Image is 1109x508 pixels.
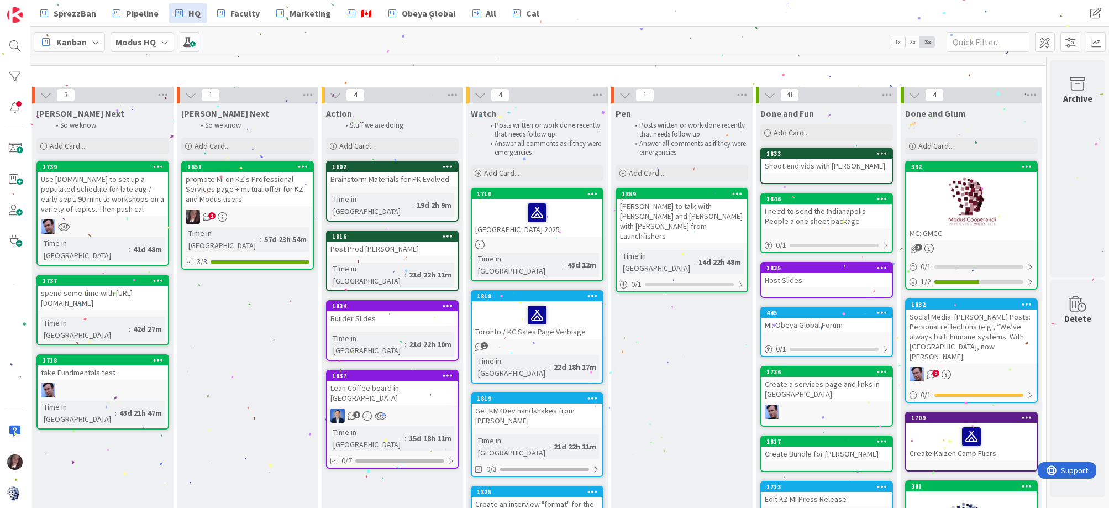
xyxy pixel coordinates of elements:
div: 57d 23h 54m [261,233,309,245]
span: 0 / 1 [776,239,786,251]
span: 4 [925,88,944,102]
span: : [115,407,117,419]
span: : [129,243,130,255]
div: 1859 [617,189,747,199]
div: 1710 [472,189,602,199]
div: 1859 [622,190,747,198]
img: JB [41,383,55,397]
div: 1709 [906,413,1037,423]
div: 21d 22h 11m [406,269,454,281]
div: 1818 [477,292,602,300]
div: 1832Social Media: [PERSON_NAME] Posts: Personal reflections (e.g., “We’ve always built humane sys... [906,300,1037,364]
a: 🇨🇦 [341,3,379,23]
span: 1 [481,342,488,349]
a: 1737spend some time with [URL][DOMAIN_NAME]Time in [GEOGRAPHIC_DATA]:42d 27m [36,275,169,345]
div: 445 [761,308,892,318]
div: 1713Edit KZ MI Press Release [761,482,892,506]
div: 1834Builder Slides [327,301,458,326]
span: : [549,441,551,453]
span: Add Card... [774,128,809,138]
div: JB [38,219,168,234]
span: 0 / 1 [921,261,931,273]
div: 43d 21h 47m [117,407,165,419]
div: promote MI on KZ's Professional Services page + mutual offer for KZ and Modus users [182,172,313,206]
div: 1859[PERSON_NAME] to talk with [PERSON_NAME] and [PERSON_NAME] with [PERSON_NAME] from Launchfishers [617,189,747,243]
div: 1816 [327,232,458,242]
span: 🇨🇦 [361,7,372,20]
div: 1816Post Prod [PERSON_NAME] [327,232,458,256]
div: 1818 [472,291,602,301]
div: Post Prod [PERSON_NAME] [327,242,458,256]
div: take Fundmentals test [38,365,168,380]
div: Create a services page and links in [GEOGRAPHIC_DATA]. [761,377,892,401]
div: 1835 [761,263,892,273]
div: 1825 [477,488,602,496]
p: 🥂 [907,121,1036,130]
input: Quick Filter... [947,32,1029,52]
span: Toni Next [181,108,269,119]
div: 381 [906,481,1037,491]
div: 1602 [332,163,458,171]
span: 1 / 2 [921,276,931,287]
div: Edit KZ MI Press Release [761,492,892,506]
span: SprezzBan [54,7,96,20]
span: : [260,233,261,245]
div: spend some time with [URL][DOMAIN_NAME] [38,286,168,310]
div: 22d 18h 17m [551,361,599,373]
div: 1818Toronto / KC Sales Page Verbiage [472,291,602,339]
li: Answer all comments as if they were emergencies [484,139,602,158]
span: Done and Fun [760,108,814,119]
div: MC: GMCC [906,226,1037,240]
div: Time in [GEOGRAPHIC_DATA] [330,193,412,217]
div: 1739 [38,162,168,172]
span: 3x [920,36,935,48]
a: All [466,3,503,23]
a: Cal [506,3,546,23]
span: Done and Glum [905,108,966,119]
div: Get KM4Dev handshakes from [PERSON_NAME] [472,404,602,428]
div: Time in [GEOGRAPHIC_DATA] [186,227,260,252]
div: 1709Create Kaizen Camp Fliers [906,413,1037,460]
span: 3 [56,88,75,102]
div: Use [DOMAIN_NAME] to set up a populated schedule for late aug / early sept. 90 minute workshops o... [38,172,168,216]
div: 1737 [43,277,168,285]
div: 1832 [906,300,1037,310]
span: Add Card... [195,141,230,151]
span: Obeya Global [402,7,456,20]
div: 1736 [766,368,892,376]
div: 1651 [187,163,313,171]
div: Time in [GEOGRAPHIC_DATA] [475,355,549,379]
div: Host Slides [761,273,892,287]
div: 381 [911,483,1037,490]
div: Delete [1064,312,1091,325]
div: 0/1 [906,260,1037,274]
a: Obeya Global [382,3,462,23]
li: So we know [195,121,312,130]
img: Visit kanbanzone.com [7,7,23,23]
a: 1819Get KM4Dev handshakes from [PERSON_NAME]Time in [GEOGRAPHIC_DATA]:21d 22h 11m0/3 [471,392,603,477]
span: : [412,199,414,211]
span: 0/3 [486,463,497,475]
span: All [486,7,496,20]
div: Toronto / KC Sales Page Verbiage [472,301,602,339]
span: : [404,432,406,444]
a: 1709Create Kaizen Camp Fliers [905,412,1038,472]
span: : [694,256,696,268]
a: 1833Shoot end vids with [PERSON_NAME] [760,148,893,184]
span: 41 [780,88,799,102]
span: Add Card... [629,168,664,178]
span: : [563,259,565,271]
div: 0/1 [617,277,747,291]
div: Lean Coffee board in [GEOGRAPHIC_DATA] [327,381,458,405]
li: So we know [50,121,167,130]
span: Add Card... [50,141,85,151]
a: 1718take Fundmentals testJBTime in [GEOGRAPHIC_DATA]:43d 21h 47m [36,354,169,430]
span: 1 [635,88,654,102]
span: 3 [915,244,922,251]
div: 1817 [761,437,892,447]
a: 1835Host Slides [760,262,893,298]
div: 1834 [327,301,458,311]
div: Time in [GEOGRAPHIC_DATA] [475,253,563,277]
div: Time in [GEOGRAPHIC_DATA] [41,401,115,425]
span: : [549,361,551,373]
